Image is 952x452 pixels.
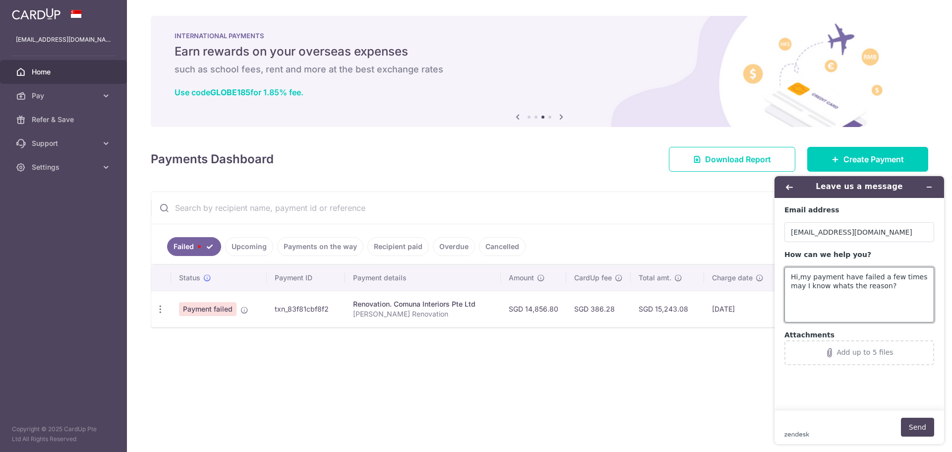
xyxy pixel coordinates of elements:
[32,162,97,172] span: Settings
[32,91,97,101] span: Pay
[32,115,97,125] span: Refer & Save
[151,150,274,168] h4: Payments Dashboard
[22,7,43,16] span: Help
[639,273,671,283] span: Total amt.
[267,265,345,291] th: Payment ID
[151,16,928,127] img: International Payment Banner
[669,147,795,172] a: Download Report
[175,44,904,60] h5: Earn rewards on your overseas expenses
[32,138,97,148] span: Support
[704,291,780,327] td: [DATE]
[574,273,612,283] span: CardUp fee
[631,291,704,327] td: SGD 15,243.08
[712,273,753,283] span: Charge date
[345,265,500,291] th: Payment details
[843,153,904,165] span: Create Payment
[32,67,97,77] span: Home
[167,237,221,256] a: Failed
[267,291,345,327] td: txn_83f81cbf8f2
[179,302,237,316] span: Payment failed
[353,299,492,309] div: Renovation. Comuna Interiors Pte Ltd
[353,309,492,319] p: [PERSON_NAME] Renovation
[767,168,952,452] iframe: Find more information here
[225,237,273,256] a: Upcoming
[277,237,363,256] a: Payments on the way
[501,291,566,327] td: SGD 14,856.80
[175,64,904,75] h6: such as school fees, rent and more at the best exchange rates
[367,237,429,256] a: Recipient paid
[210,87,250,97] b: GLOBE185
[807,147,928,172] a: Create Payment
[12,8,60,20] img: CardUp
[16,35,111,45] p: [EMAIL_ADDRESS][DOMAIN_NAME]
[479,237,526,256] a: Cancelled
[151,192,904,224] input: Search by recipient name, payment id or reference
[509,273,534,283] span: Amount
[433,237,475,256] a: Overdue
[175,32,904,40] p: INTERNATIONAL PAYMENTS
[179,273,200,283] span: Status
[705,153,771,165] span: Download Report
[566,291,631,327] td: SGD 386.28
[175,87,303,97] a: Use codeGLOBE185for 1.85% fee.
